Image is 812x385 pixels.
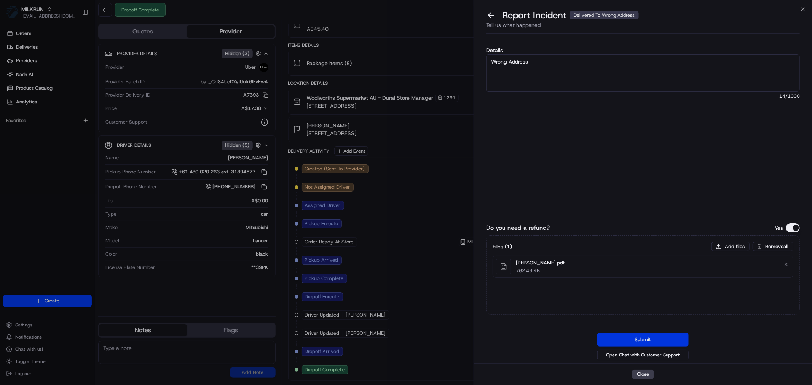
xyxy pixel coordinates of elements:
[516,259,565,267] p: [PERSON_NAME].pdf
[486,54,800,92] textarea: Wrong Address
[632,370,654,379] button: Close
[486,48,800,53] label: Details
[516,267,565,274] p: 762.49 KB
[597,350,689,360] button: Open Chat with Customer Support
[486,21,800,34] div: Tell us what happened
[486,223,550,232] label: Do you need a refund?
[502,9,639,21] p: Report Incident
[711,242,750,251] button: Add files
[486,93,800,99] span: 14 /1000
[570,11,639,19] div: Delivered To Wrong Address
[597,333,689,347] button: Submit
[753,242,793,251] button: Removeall
[493,243,512,250] h3: Files ( 1 )
[775,224,783,232] p: Yes
[781,259,791,270] button: Remove file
